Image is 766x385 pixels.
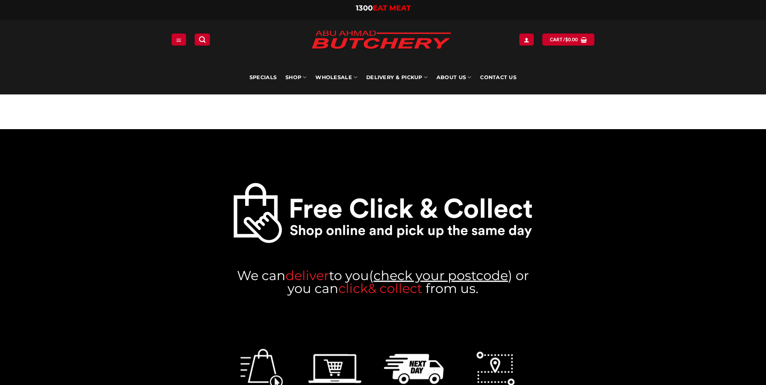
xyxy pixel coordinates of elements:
a: 1300EAT MEAT [356,4,411,13]
span: Cart / [550,36,578,43]
a: Login [519,33,534,45]
img: Abu Ahmad Butchery Punchbowl [233,182,533,244]
img: Abu Ahmad Butchery [304,25,458,56]
a: check your postcode [374,267,508,283]
a: Wholesale [315,61,357,94]
span: deliver [285,267,329,283]
a: Menu [172,33,186,45]
a: Delivery & Pickup [366,61,428,94]
a: click [338,280,368,296]
a: SHOP [285,61,306,94]
span: EAT MEAT [373,4,411,13]
a: Specials [250,61,277,94]
a: ct [410,280,422,296]
span: $ [565,36,568,43]
a: View cart [542,33,594,45]
span: 1300 [356,4,373,13]
bdi: 0.00 [565,37,578,42]
a: deliverto you [285,267,369,283]
a: Contact Us [480,61,516,94]
a: About Us [437,61,471,94]
a: Search [195,33,210,45]
h3: We can ( ) or you can from us. [233,269,533,295]
a: Abu-Ahmad-Butchery-Sydney-Online-Halal-Butcher-click and collect your meat punchbowl [233,182,533,244]
a: & colle [368,280,410,296]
